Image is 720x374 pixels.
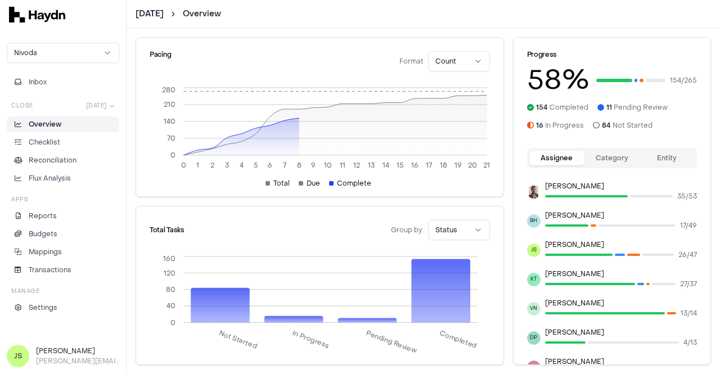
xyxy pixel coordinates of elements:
span: [DATE] [86,101,107,110]
span: Not Started [602,121,652,130]
a: Overview [7,116,119,132]
tspan: 8 [297,161,301,170]
span: 27 / 37 [680,280,697,289]
span: 26 / 47 [678,250,697,259]
h3: Apps [11,195,28,204]
tspan: 3 [225,161,229,170]
div: Total [265,179,290,188]
tspan: In Progress [291,328,331,350]
tspan: 12 [353,161,360,170]
button: Category [584,151,640,165]
tspan: 19 [454,161,461,170]
span: 154 / 265 [670,76,697,85]
p: [PERSON_NAME] [545,269,697,278]
tspan: 0 [170,151,175,160]
span: VN [527,302,541,316]
p: Reports [29,211,57,221]
a: Reports [7,208,119,224]
span: Completed [536,103,588,112]
p: [PERSON_NAME] [545,211,697,220]
a: Reconciliation [7,152,119,168]
p: Overview [29,119,61,129]
span: 35 / 53 [677,192,697,201]
span: AF [527,361,541,374]
h3: Manage [11,287,39,295]
p: [PERSON_NAME] [545,240,697,249]
p: Reconciliation [29,155,76,165]
tspan: 80 [166,285,175,294]
button: Assignee [529,151,584,165]
tspan: 2 [210,161,214,170]
span: 11 [606,103,612,112]
p: [PERSON_NAME] [545,182,697,191]
tspan: Completed [439,328,478,350]
tspan: 10 [324,161,332,170]
tspan: 0 [170,318,175,327]
a: Budgets [7,226,119,242]
tspan: 7 [283,161,286,170]
nav: breadcrumb [136,8,221,20]
tspan: 4 [239,161,243,170]
span: Pending Review [606,103,668,112]
a: Checklist [7,134,119,150]
span: BH [527,214,541,228]
p: [PERSON_NAME] [545,299,697,308]
div: Due [299,179,320,188]
tspan: 120 [164,268,175,277]
h3: Close [11,101,33,110]
tspan: Pending Review [365,328,418,355]
tspan: 14 [382,161,389,170]
tspan: 70 [167,134,175,143]
a: Mappings [7,244,119,260]
tspan: 140 [164,117,175,126]
tspan: 13 [368,161,375,170]
p: [PERSON_NAME] [545,357,697,366]
tspan: 17 [426,161,432,170]
span: 17 / 49 [680,221,697,230]
p: [PERSON_NAME][EMAIL_ADDRESS][DOMAIN_NAME] [36,356,119,366]
p: Mappings [29,247,62,257]
div: Pacing [150,51,171,71]
span: DP [527,331,541,345]
span: KT [527,273,541,286]
tspan: 160 [163,254,175,263]
tspan: 210 [164,100,175,109]
button: Entity [640,151,695,165]
p: Budgets [29,229,57,239]
span: In Progress [536,121,584,130]
a: Transactions [7,262,119,278]
span: Inbox [29,77,47,87]
tspan: 15 [397,161,404,170]
span: JS [7,345,29,367]
tspan: 20 [468,161,477,170]
tspan: 6 [268,161,272,170]
tspan: 11 [340,161,345,170]
img: JP Smit [527,185,541,199]
a: Overview [183,8,221,20]
button: [DATE] [82,99,120,112]
tspan: 21 [483,161,489,170]
h3: [PERSON_NAME] [36,346,119,356]
span: 4 / 13 [683,338,697,347]
p: [PERSON_NAME] [545,328,697,337]
tspan: 40 [166,301,175,310]
span: 154 [536,103,548,112]
tspan: 1 [196,161,199,170]
div: Progress [527,51,697,58]
tspan: 0 [181,161,186,170]
p: Checklist [29,137,60,147]
tspan: 16 [411,161,418,170]
p: Settings [29,303,57,313]
span: 16 [536,121,543,130]
tspan: 9 [311,161,316,170]
span: Group by: [391,226,424,235]
tspan: 18 [440,161,447,170]
a: Flux Analysis [7,170,119,186]
p: Flux Analysis [29,173,71,183]
p: Transactions [29,265,71,275]
span: JS [527,244,541,257]
img: svg+xml,%3c [9,7,65,22]
button: [DATE] [136,8,164,20]
tspan: 5 [254,161,258,170]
